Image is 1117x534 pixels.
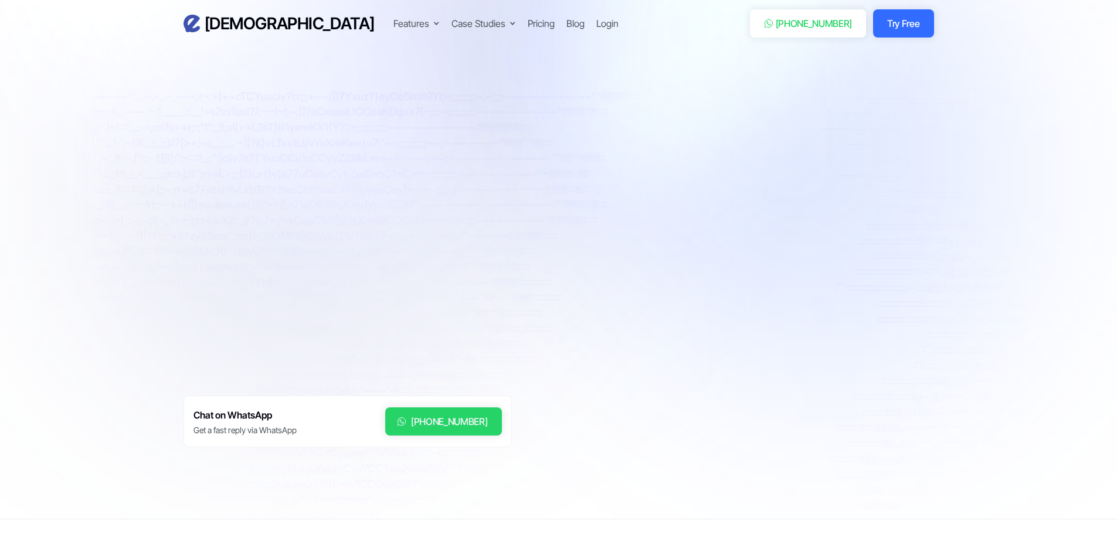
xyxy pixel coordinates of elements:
[873,9,933,38] a: Try Free
[596,16,619,30] a: Login
[451,16,505,30] div: Case Studies
[411,414,488,428] div: [PHONE_NUMBER]
[393,16,429,30] div: Features
[750,9,867,38] a: [PHONE_NUMBER]
[193,407,297,423] h6: Chat on WhatsApp
[193,424,297,436] div: Get a fast reply via WhatsApp
[528,16,555,30] a: Pricing
[385,407,502,436] a: [PHONE_NUMBER]
[566,16,585,30] a: Blog
[184,13,375,34] a: home
[393,16,440,30] div: Features
[205,13,375,34] h3: [DEMOGRAPHIC_DATA]
[451,16,516,30] div: Case Studies
[776,16,853,30] div: [PHONE_NUMBER]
